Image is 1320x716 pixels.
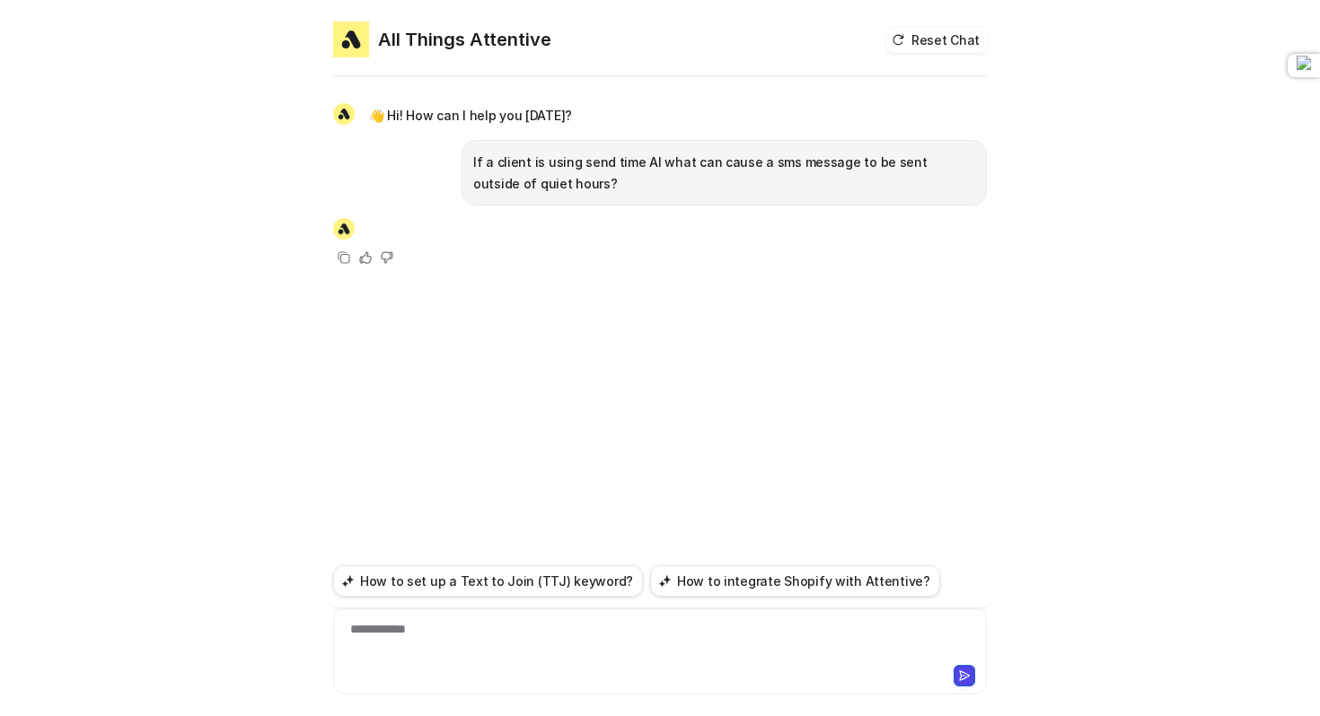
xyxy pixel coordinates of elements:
button: How to set up a Text to Join (TTJ) keyword? [333,565,643,597]
button: Reset Chat [886,27,987,53]
img: Widget [333,22,369,57]
p: If a client is using send time AI what can cause a sms message to be sent outside of quiet hours? [473,152,975,195]
button: How to integrate Shopify with Attentive? [650,565,940,597]
h2: All Things Attentive [378,27,551,52]
img: Widget [333,218,355,240]
img: loops-logo [1297,56,1320,75]
p: 👋 Hi! How can I help you [DATE]? [369,105,572,127]
img: Widget [333,103,355,125]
